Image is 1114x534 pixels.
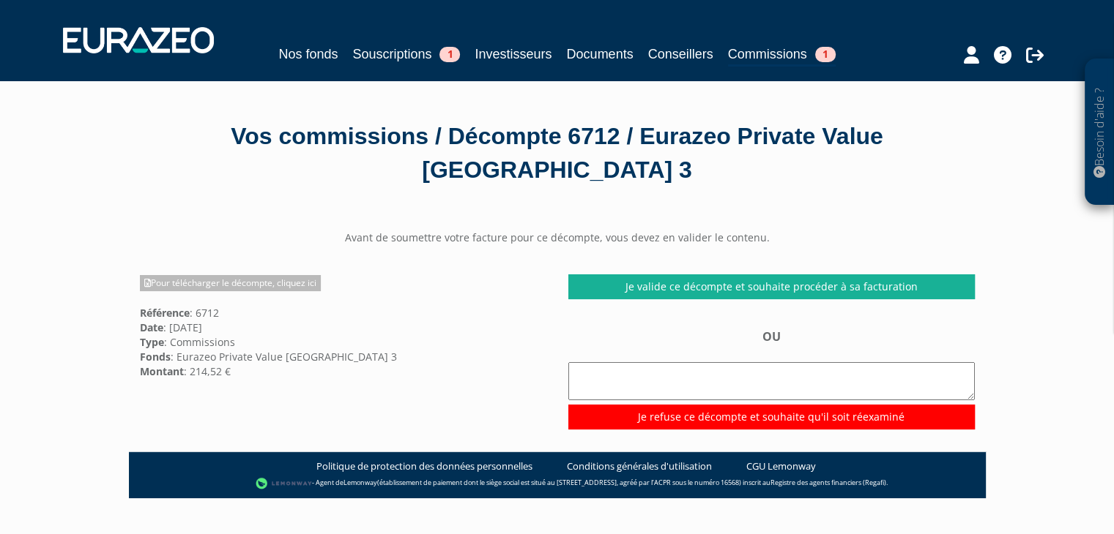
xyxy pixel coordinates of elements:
[144,476,971,491] div: - Agent de (établissement de paiement dont le siège social est situé au [STREET_ADDRESS], agréé p...
[129,230,986,245] center: Avant de soumettre votre facture pour ce décompte, vous devez en valider le contenu.
[567,44,634,64] a: Documents
[815,47,836,62] span: 1
[63,27,214,53] img: 1732889491-logotype_eurazeo_blanc_rvb.png
[316,459,532,473] a: Politique de protection des données personnelles
[140,275,321,291] a: Pour télécharger le décompte, cliquez ici
[568,405,975,429] input: Je refuse ce décompte et souhaite qu'il soit réexaminé
[728,44,836,67] a: Commissions1
[648,44,713,64] a: Conseillers
[567,459,712,473] a: Conditions générales d'utilisation
[352,44,460,64] a: Souscriptions1
[140,364,184,378] strong: Montant
[278,44,338,64] a: Nos fonds
[770,478,886,487] a: Registre des agents financiers (Regafi)
[129,274,557,378] div: : 6712 : [DATE] : Commissions : Eurazeo Private Value [GEOGRAPHIC_DATA] 3 : 214,52 €
[344,478,377,487] a: Lemonway
[746,459,816,473] a: CGU Lemonway
[140,120,975,187] div: Vos commissions / Décompte 6712 / Eurazeo Private Value [GEOGRAPHIC_DATA] 3
[1091,67,1108,198] p: Besoin d'aide ?
[568,274,975,299] a: Je valide ce décompte et souhaite procéder à sa facturation
[140,350,171,364] strong: Fonds
[475,44,552,64] a: Investisseurs
[140,306,190,320] strong: Référence
[140,335,164,349] strong: Type
[568,328,975,429] div: OU
[140,320,163,334] strong: Date
[256,476,312,491] img: logo-lemonway.png
[439,47,460,62] span: 1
